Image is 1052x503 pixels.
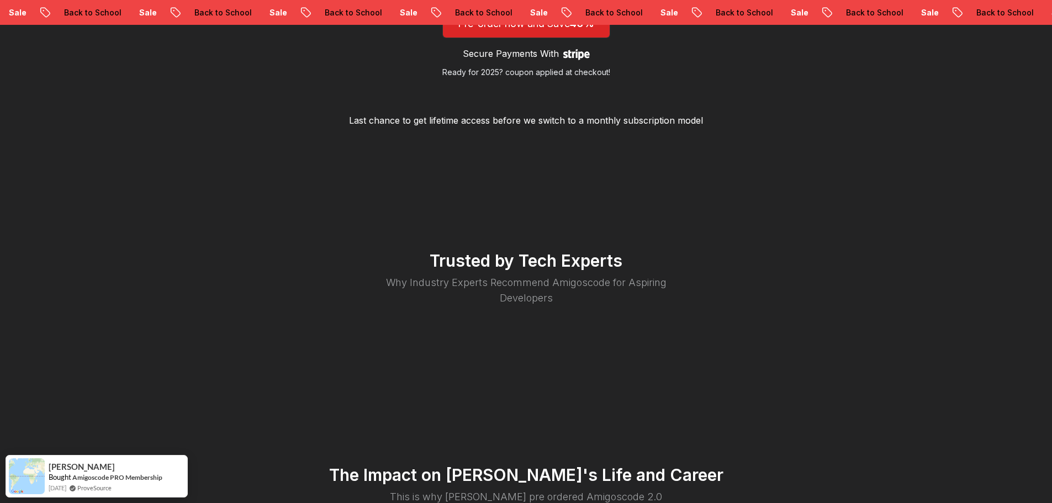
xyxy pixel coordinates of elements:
[505,7,540,18] p: Sale
[560,7,635,18] p: Back to School
[430,7,505,18] p: Back to School
[195,465,858,485] h2: The Impact on [PERSON_NAME]'s Life and Career
[77,483,112,493] a: ProveSource
[72,473,162,481] a: Amigoscode PRO Membership
[951,7,1026,18] p: Back to School
[244,7,279,18] p: Sale
[570,18,594,29] span: 40%
[442,9,610,78] button: Pre-order now and Save40%Secure Payments WithReady for 2025? coupon applied at checkout!
[690,7,765,18] p: Back to School
[114,7,149,18] p: Sale
[367,275,685,306] p: Why Industry Experts Recommend Amigoscode for Aspiring Developers
[821,7,896,18] p: Back to School
[635,7,670,18] p: Sale
[39,7,114,18] p: Back to School
[349,114,703,127] p: Last chance to get lifetime access before we switch to a monthly subscription model
[463,47,559,60] p: Secure Payments With
[195,251,858,271] h2: Trusted by Tech Experts
[896,7,931,18] p: Sale
[9,458,45,494] img: provesource social proof notification image
[442,67,610,78] p: Ready for 2025? coupon applied at checkout!
[169,7,244,18] p: Back to School
[49,483,66,493] span: [DATE]
[765,7,801,18] p: Sale
[49,473,71,481] span: Bought
[299,7,374,18] p: Back to School
[374,7,410,18] p: Sale
[49,462,115,472] span: [PERSON_NAME]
